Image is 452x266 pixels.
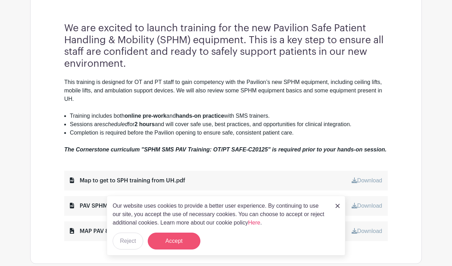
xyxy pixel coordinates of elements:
[70,176,185,185] div: Map to get to SPH training from UH.pdf
[134,121,155,127] strong: 2 hours
[176,113,224,119] strong: hands-on practice
[70,129,388,137] li: Completion is required before the Pavilion opening to ensure safe, consistent patient care.
[352,203,382,209] a: Download
[335,204,340,208] img: close_button-5f87c8562297e5c2d7936805f587ecaba9071eb48480494691a3f1689db116b3.svg
[113,202,328,227] p: Our website uses cookies to provide a better user experience. By continuing to use our site, you ...
[70,227,177,235] div: MAP PAV 8 SPHM Training Room.jpg
[113,233,143,249] button: Reject
[70,112,388,120] li: Training includes both and with SMS trainers.
[148,233,200,249] button: Accept
[248,220,260,226] a: Here
[352,228,382,234] a: Download
[64,78,388,112] div: This training is designed for OT and PT staff to gain competency with the Pavilion’s new SPHM equ...
[64,22,388,70] h3: We are excited to launch training for the new Pavilion Safe Patient Handling & Mobility (SPHM) eq...
[64,147,386,153] em: The Cornerstone curriculum "SPHM SMS PAV Training: OT/PT SAFE-C20125" is required prior to your h...
[102,121,128,127] em: scheduled
[352,177,382,183] a: Download
[70,202,194,210] div: PAV SPHM Walking Directions - Written.pdf
[125,113,166,119] strong: online pre-work
[70,120,388,129] li: Sessions are for and will cover safe use, best practices, and opportunities for clinical integrat...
